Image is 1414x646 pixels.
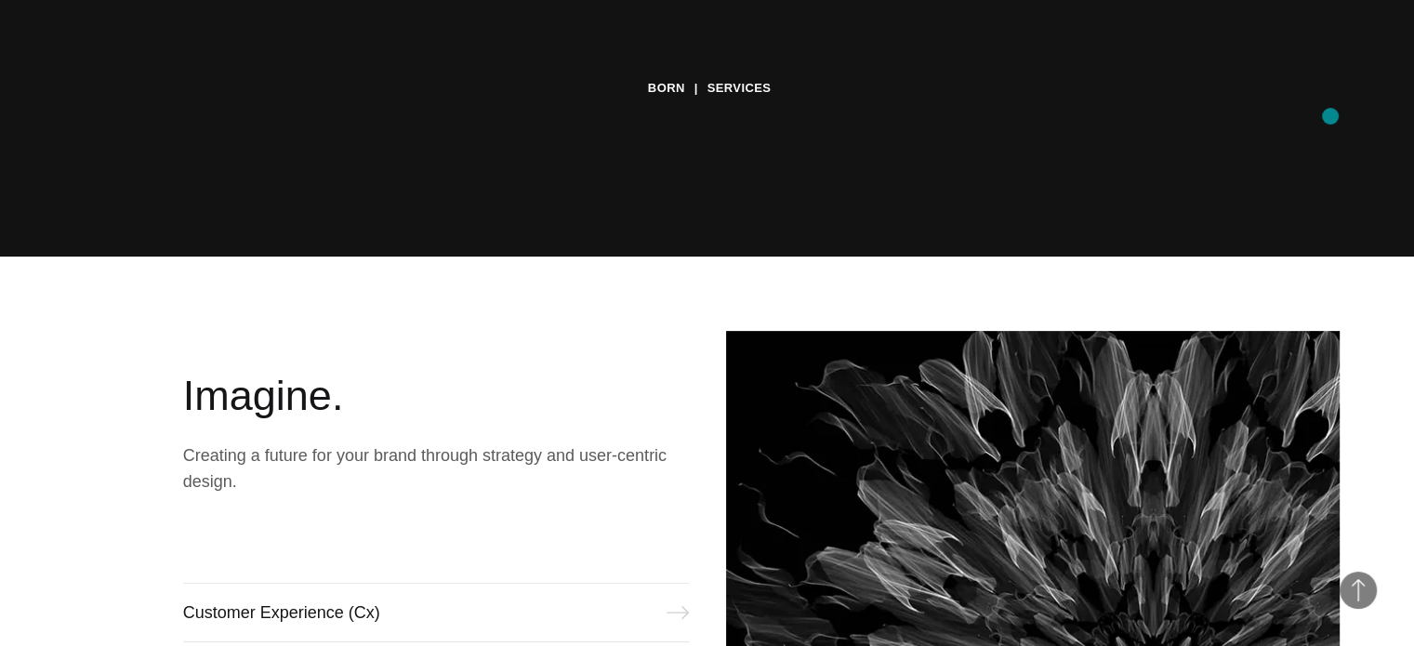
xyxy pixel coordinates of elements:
[183,583,689,642] a: Customer Experience (Cx)
[1340,572,1377,609] button: Back to Top
[707,74,772,102] a: Services
[648,74,685,102] a: BORN
[183,442,689,494] p: Creating a future for your brand through strategy and user-centric design.
[183,368,689,424] h2: Imagine.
